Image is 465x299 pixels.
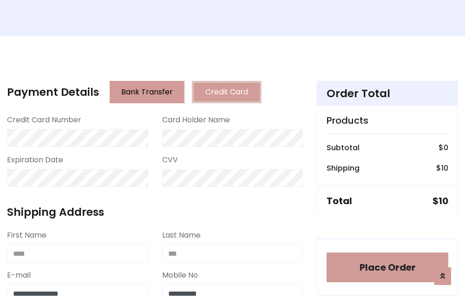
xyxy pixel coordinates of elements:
[110,81,184,103] button: Bank Transfer
[444,142,448,153] span: 0
[439,194,448,207] span: 10
[327,164,360,173] h6: Shipping
[7,206,303,219] h4: Shipping Address
[192,81,262,103] button: Credit Card
[162,154,178,166] label: CVV
[162,114,230,126] label: Card Holder Name
[327,252,448,282] button: Place Order
[7,86,99,99] h4: Payment Details
[7,230,46,241] label: First Name
[436,164,448,173] h6: $
[327,195,352,206] h5: Total
[439,143,448,152] h6: $
[162,230,201,241] label: Last Name
[327,115,448,126] h5: Products
[327,87,448,100] h4: Order Total
[432,195,448,206] h5: $
[7,270,31,281] label: E-mail
[7,114,81,126] label: Credit Card Number
[441,163,448,173] span: 10
[7,154,63,166] label: Expiration Date
[162,270,198,281] label: Mobile No
[327,143,360,152] h6: Subtotal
